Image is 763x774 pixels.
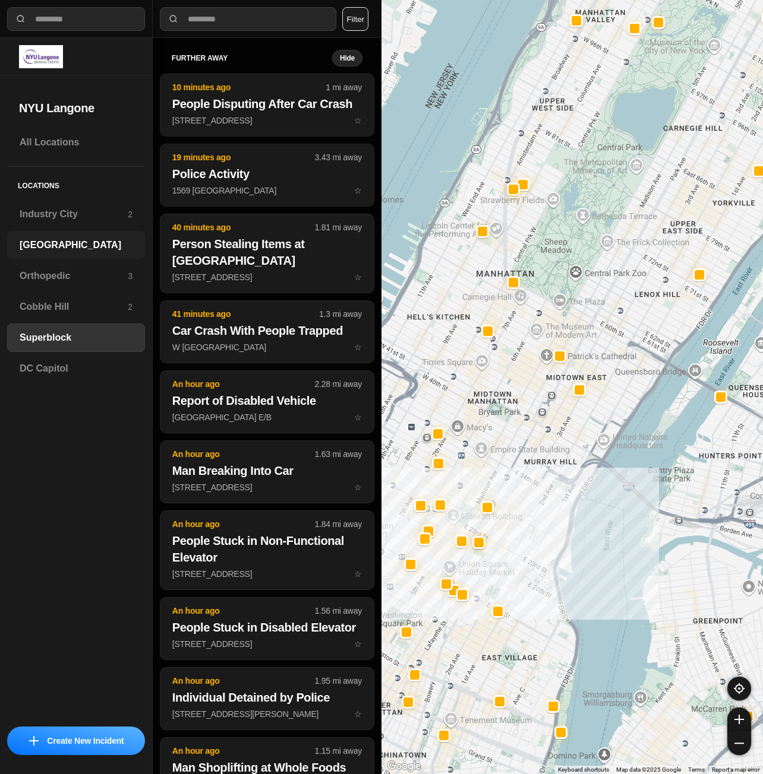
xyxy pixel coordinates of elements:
[7,200,145,229] a: Industry City2
[315,378,362,390] p: 2.28 mi away
[172,532,362,566] h2: People Stuck in Non-Functional Elevator
[172,619,362,636] h2: People Stuck in Disabled Elevator
[734,683,745,694] img: recenter
[172,481,362,493] p: [STREET_ADDRESS]
[172,605,315,617] p: An hour ago
[734,738,744,748] img: zoom-out
[160,370,374,433] button: An hour ago2.28 mi awayReport of Disabled Vehicle[GEOGRAPHIC_DATA] E/Bstar
[15,13,27,25] img: search
[160,510,374,590] button: An hour ago1.84 mi awayPeople Stuck in Non-Functional Elevator[STREET_ADDRESS]star
[354,483,362,492] span: star
[20,300,128,314] h3: Cobble Hill
[315,675,362,687] p: 1.95 mi away
[29,736,39,746] img: icon
[315,448,362,460] p: 1.63 mi away
[172,518,315,530] p: An hour ago
[354,569,362,579] span: star
[172,53,332,63] h5: further away
[172,236,362,269] h2: Person Stealing Items at [GEOGRAPHIC_DATA]
[172,115,362,126] p: [STREET_ADDRESS]
[7,354,145,383] a: DC Capitol
[326,81,362,93] p: 1 mi away
[128,208,133,220] p: 2
[160,709,374,719] a: An hour ago1.95 mi awayIndividual Detained by Police[STREET_ADDRESS][PERSON_NAME]star
[172,568,362,580] p: [STREET_ADDRESS]
[354,186,362,195] span: star
[172,221,315,233] p: 40 minutes ago
[315,221,362,233] p: 1.81 mi away
[384,759,424,774] img: Google
[319,308,362,320] p: 1.3 mi away
[128,270,133,282] p: 3
[172,166,362,182] h2: Police Activity
[7,727,145,755] button: iconCreate New Incident
[172,271,362,283] p: [STREET_ADDRESS]
[172,638,362,650] p: [STREET_ADDRESS]
[19,100,133,116] h2: NYU Langone
[20,238,133,252] h3: [GEOGRAPHIC_DATA]
[7,167,145,200] h5: Locations
[168,13,179,25] img: search
[384,759,424,774] a: Open this area in Google Maps (opens a new window)
[354,639,362,649] span: star
[7,128,145,157] a: All Locations
[340,53,355,63] small: Hide
[354,709,362,719] span: star
[172,96,362,112] h2: People Disputing After Car Crash
[172,341,362,353] p: W [GEOGRAPHIC_DATA]
[160,74,374,137] button: 10 minutes ago1 mi awayPeople Disputing After Car Crash[STREET_ADDRESS]star
[354,413,362,422] span: star
[315,518,362,530] p: 1.84 mi away
[315,745,362,757] p: 1.15 mi away
[160,569,374,579] a: An hour ago1.84 mi awayPeople Stuck in Non-Functional Elevator[STREET_ADDRESS]star
[128,301,133,313] p: 2
[354,272,362,282] span: star
[727,731,751,755] button: zoom-out
[172,708,362,720] p: [STREET_ADDRESS][PERSON_NAME]
[354,342,362,352] span: star
[172,689,362,706] h2: Individual Detained by Police
[332,50,362,66] button: Hide
[160,639,374,649] a: An hour ago1.56 mi awayPeople Stuck in Disabled Elevator[STREET_ADDRESS]star
[19,45,63,68] img: logo
[558,766,609,774] button: Keyboard shortcuts
[688,766,705,773] a: Terms (opens in new tab)
[160,597,374,660] button: An hour ago1.56 mi awayPeople Stuck in Disabled Elevator[STREET_ADDRESS]star
[172,322,362,339] h2: Car Crash With People Trapped
[160,185,374,195] a: 19 minutes ago3.43 mi awayPolice Activity1569 [GEOGRAPHIC_DATA]star
[160,412,374,422] a: An hour ago2.28 mi awayReport of Disabled Vehicle[GEOGRAPHIC_DATA] E/Bstar
[172,411,362,423] p: [GEOGRAPHIC_DATA] E/B
[172,448,315,460] p: An hour ago
[616,766,681,773] span: Map data ©2025 Google
[160,440,374,503] button: An hour ago1.63 mi awayMan Breaking Into Car[STREET_ADDRESS]star
[315,151,362,163] p: 3.43 mi away
[160,342,374,352] a: 41 minutes ago1.3 mi awayCar Crash With People TrappedW [GEOGRAPHIC_DATA]star
[342,7,368,31] button: Filter
[47,735,124,747] p: Create New Incident
[20,361,133,376] h3: DC Capitol
[160,300,374,363] button: 41 minutes ago1.3 mi awayCar Crash With People TrappedW [GEOGRAPHIC_DATA]star
[172,308,319,320] p: 41 minutes ago
[160,272,374,282] a: 40 minutes ago1.81 mi awayPerson Stealing Items at [GEOGRAPHIC_DATA][STREET_ADDRESS]star
[160,667,374,730] button: An hour ago1.95 mi awayIndividual Detained by Police[STREET_ADDRESS][PERSON_NAME]star
[354,116,362,125] span: star
[160,214,374,293] button: 40 minutes ago1.81 mi awayPerson Stealing Items at [GEOGRAPHIC_DATA][STREET_ADDRESS]star
[172,462,362,479] h2: Man Breaking Into Car
[20,135,133,150] h3: All Locations
[160,115,374,125] a: 10 minutes ago1 mi awayPeople Disputing After Car Crash[STREET_ADDRESS]star
[172,745,315,757] p: An hour ago
[727,708,751,731] button: zoom-in
[7,231,145,259] a: [GEOGRAPHIC_DATA]
[20,269,128,283] h3: Orthopedic
[172,185,362,196] p: 1569 [GEOGRAPHIC_DATA]
[172,81,326,93] p: 10 minutes ago
[160,482,374,492] a: An hour ago1.63 mi awayMan Breaking Into Car[STREET_ADDRESS]star
[7,262,145,290] a: Orthopedic3
[172,392,362,409] h2: Report of Disabled Vehicle
[172,675,315,687] p: An hour ago
[20,331,133,345] h3: Superblock
[734,715,744,724] img: zoom-in
[7,293,145,321] a: Cobble Hill2
[172,151,315,163] p: 19 minutes ago
[20,207,128,221] h3: Industry City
